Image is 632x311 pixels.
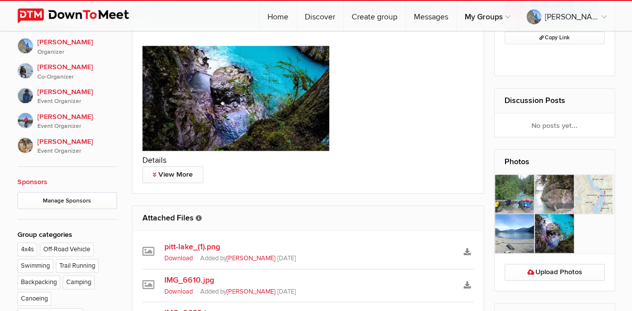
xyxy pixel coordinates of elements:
[37,111,117,131] span: [PERSON_NAME]
[37,97,117,106] i: Event Organizer
[142,206,474,230] h2: Attached Files
[277,254,296,262] span: [DATE]
[142,46,329,151] img: Pitt River Hot Springs Canoe & Bike Trip
[17,82,117,106] a: [PERSON_NAME]Event Organizer
[164,241,455,253] a: pitt-lake_(1).png
[539,34,570,41] span: Copy Link
[17,57,117,82] a: [PERSON_NAME]Co-Organizer
[227,254,275,262] a: [PERSON_NAME]
[37,62,117,82] span: [PERSON_NAME]
[17,112,33,128] img: Angela L
[505,31,605,44] button: Copy Link
[505,157,529,167] a: Photos
[37,73,117,82] i: Co-Organizer
[457,1,518,31] a: My Groups
[142,166,203,183] a: View More
[17,88,33,104] img: Reiko T
[17,229,117,240] div: Group categories
[505,96,565,105] a: Discussion Posts
[344,1,405,31] a: Create group
[17,131,117,156] a: [PERSON_NAME]Event Organizer
[505,264,605,281] a: Upload Photos
[37,48,117,57] i: Organizer
[277,288,296,296] span: [DATE]
[200,254,277,262] span: Added by
[495,113,615,137] div: No posts yet...
[37,147,117,156] i: Event Organizer
[37,37,117,57] span: [PERSON_NAME]
[17,63,33,79] img: Wade H
[200,288,277,296] span: Added by
[164,254,193,262] a: Download
[37,136,117,156] span: [PERSON_NAME]
[37,122,117,131] i: Event Organizer
[164,274,455,286] a: IMG_6610.jpg
[259,1,296,31] a: Home
[406,1,456,31] a: Messages
[17,8,144,23] img: DownToMeet
[17,137,33,153] img: Monty
[37,87,117,106] span: [PERSON_NAME]
[227,288,275,296] a: [PERSON_NAME]
[17,38,33,54] img: Andrew
[17,106,117,131] a: [PERSON_NAME]Event Organizer
[297,1,343,31] a: Discover
[142,154,474,166] h2: Details
[164,288,193,296] a: Download
[17,192,117,209] a: Manage Sponsors
[17,178,47,186] a: Sponsors
[518,1,615,31] a: [PERSON_NAME]
[17,38,117,57] a: [PERSON_NAME]Organizer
